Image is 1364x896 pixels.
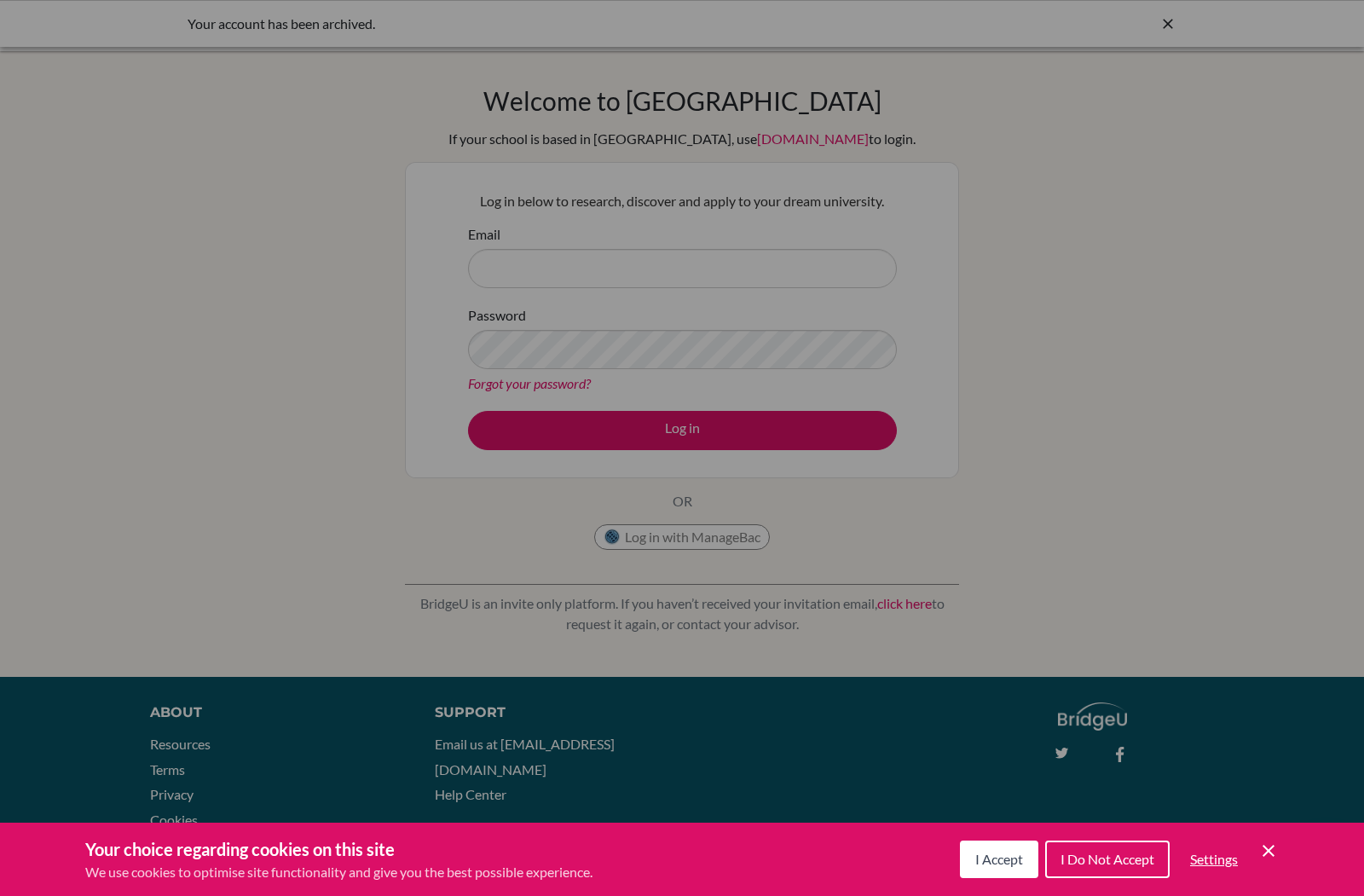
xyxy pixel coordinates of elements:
button: I Do Not Accept [1045,841,1170,878]
button: Save and close [1258,841,1279,861]
span: I Do Not Accept [1061,851,1154,867]
button: Settings [1176,842,1251,876]
span: Settings [1190,851,1238,867]
span: I Accept [975,851,1023,867]
p: We use cookies to optimise site functionality and give you the best possible experience. [85,862,592,882]
h3: Your choice regarding cookies on this site [85,836,592,862]
button: I Accept [960,841,1038,878]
